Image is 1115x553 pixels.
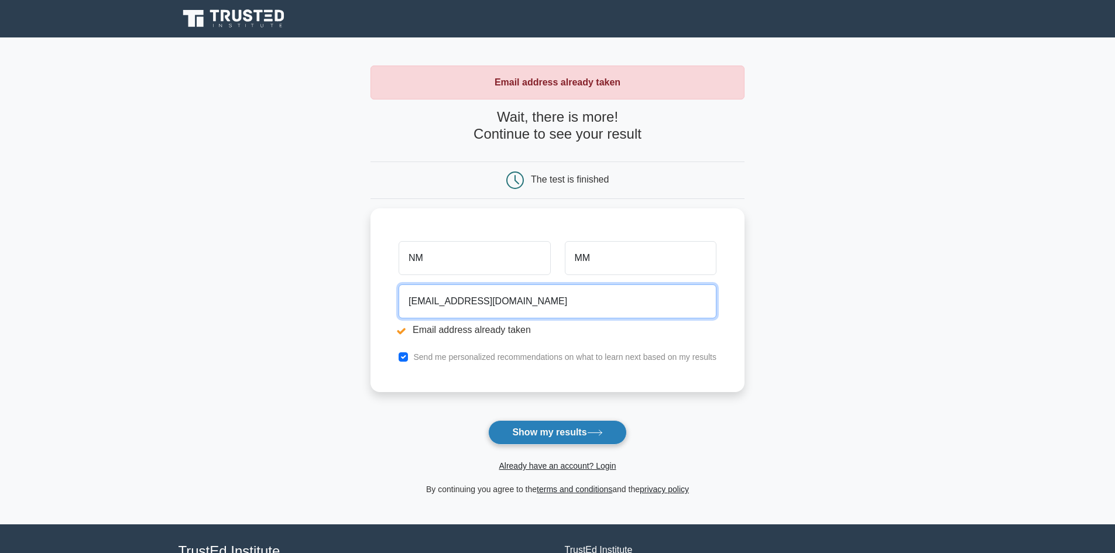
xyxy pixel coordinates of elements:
li: Email address already taken [399,323,716,337]
button: Show my results [488,420,626,445]
div: The test is finished [531,174,609,184]
a: terms and conditions [537,485,612,494]
label: Send me personalized recommendations on what to learn next based on my results [413,352,716,362]
div: By continuing you agree to the and the [363,482,752,496]
input: First name [399,241,550,275]
h4: Wait, there is more! Continue to see your result [370,109,745,143]
input: Last name [565,241,716,275]
a: privacy policy [640,485,689,494]
strong: Email address already taken [495,77,620,87]
input: Email [399,284,716,318]
a: Already have an account? Login [499,461,616,470]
